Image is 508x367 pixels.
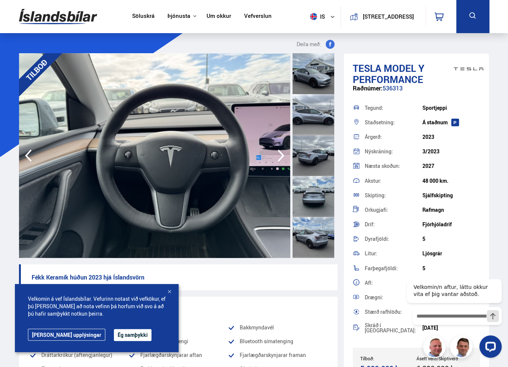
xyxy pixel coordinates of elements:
[360,356,416,361] div: Tilboð:
[365,323,422,333] div: Skráð í [GEOGRAPHIC_DATA]:
[422,178,480,184] div: 48 000 km.
[365,280,422,285] div: Afl:
[365,134,422,140] div: Árgerð:
[365,178,422,183] div: Akstur:
[345,6,421,27] a: [STREET_ADDRESS]
[422,119,480,125] div: Á staðnum
[422,236,480,242] div: 5
[114,329,151,341] button: Ég samþykki
[353,84,383,92] span: Raðnúmer:
[454,57,483,80] img: brand logo
[422,250,480,256] div: Ljósgrár
[365,105,422,111] div: Tegund:
[365,193,422,198] div: Skipting:
[422,163,480,169] div: 2027
[422,105,480,111] div: Sportjeppi
[422,207,480,213] div: Rafmagn
[228,323,327,332] li: Bakkmyndavél
[361,13,416,20] button: [STREET_ADDRESS]
[19,4,97,29] img: G0Ugv5HjCgRt.svg
[365,295,422,300] div: Drægni:
[132,13,154,20] a: Söluskrá
[365,207,422,213] div: Orkugjafi:
[19,264,338,290] p: Fékk Keramík húðun 2023 hjá Íslandsvörn
[422,221,480,227] div: Fjórhjóladrif
[365,236,422,242] div: Dyrafjöldi:
[294,40,338,49] button: Deila með:
[228,351,327,360] li: Fjarlægðarskynjarar framan
[365,120,422,125] div: Staðsetning:
[28,329,105,341] a: [PERSON_NAME] upplýsingar
[310,13,317,20] img: svg+xml;base64,PHN2ZyB4bWxucz0iaHR0cDovL3d3dy53My5vcmcvMjAwMC9zdmciIHdpZHRoPSI1MTIiIGhlaWdodD0iNT...
[19,53,290,258] img: 3467999.jpeg
[307,13,326,20] span: is
[9,42,64,98] div: TILBOÐ
[128,351,228,360] li: Fjarlægðarskynjarar aftan
[422,265,480,271] div: 5
[422,149,480,154] div: 3/2023
[28,295,166,317] span: Velkomin á vef Íslandsbílar. Vefurinn notast við vefkökur, ef þú [PERSON_NAME] að nota vefinn þá ...
[29,351,129,360] li: Dráttarkrókur (aftengjanlegur)
[365,309,422,315] div: Stærð rafhlöðu:
[207,13,231,20] a: Um okkur
[297,40,321,49] span: Deila með:
[365,149,422,154] div: Nýskráning:
[401,266,505,364] iframe: LiveChat chat widget
[353,61,424,86] span: Model Y PERFORMANCE
[365,266,422,271] div: Farþegafjöldi:
[365,251,422,256] div: Litur:
[167,13,190,20] button: Þjónusta
[244,13,272,20] a: Vefverslun
[307,6,341,28] button: is
[365,222,422,227] div: Drif:
[228,337,327,346] li: Bluetooth símatenging
[422,192,480,198] div: Sjálfskipting
[422,134,480,140] div: 2023
[353,85,480,99] div: 536313
[353,61,381,75] span: Tesla
[365,163,422,169] div: Næsta skoðun:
